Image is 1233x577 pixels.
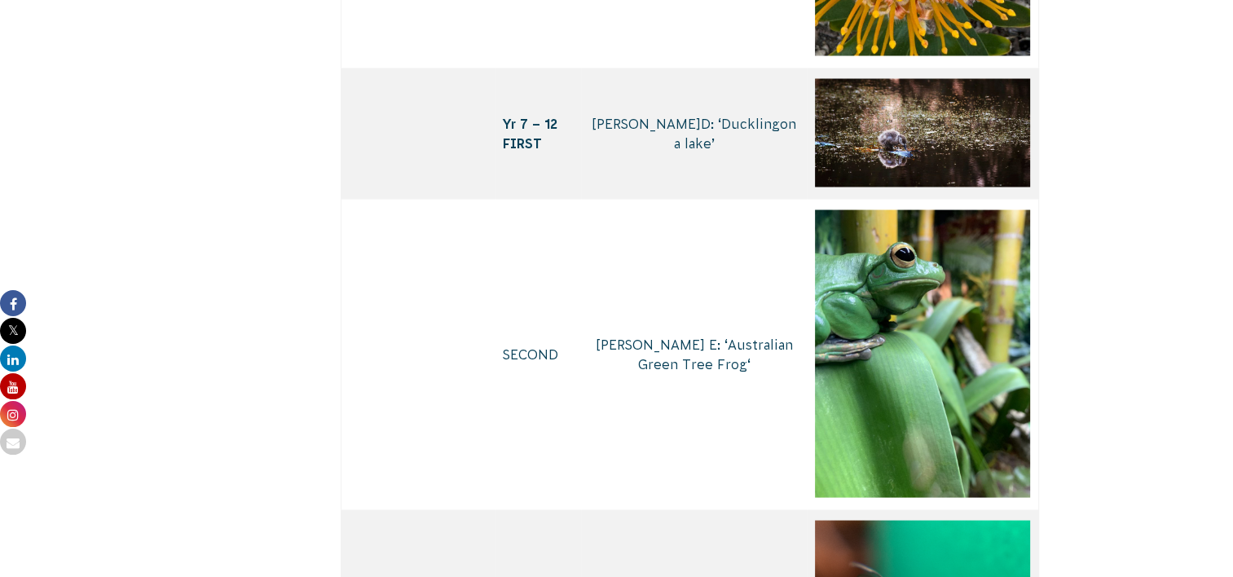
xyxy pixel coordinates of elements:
span: Yr 7 – 12 FIRST [503,116,557,150]
span: e [703,135,711,150]
span: on [780,116,796,130]
span: k [747,116,755,130]
span: D: ‘ [674,116,797,150]
span: SECOND [503,346,558,361]
span: [PERSON_NAME] E: ‘ ‘ [596,337,793,371]
span: a la [674,135,695,150]
span: ’ [711,135,715,150]
span: k [695,135,703,150]
span: ling [755,116,780,130]
span: Australian Green Tree Frog [638,337,793,371]
span: Duc [721,116,747,130]
span: [PERSON_NAME] [592,116,701,130]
